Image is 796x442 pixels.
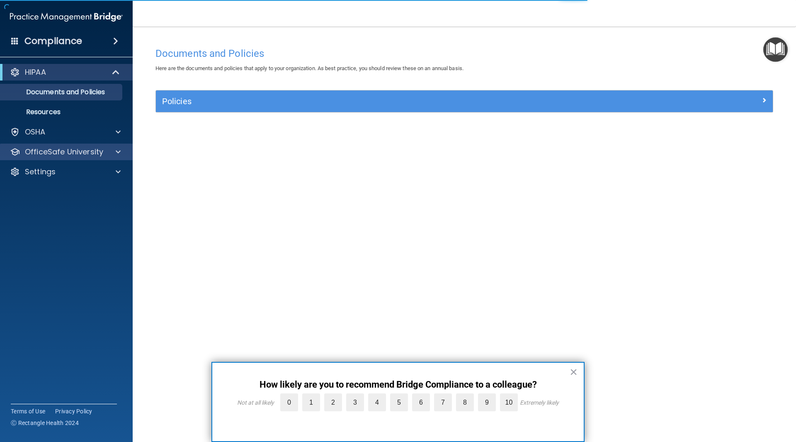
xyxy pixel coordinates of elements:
[368,393,386,411] label: 4
[25,167,56,177] p: Settings
[5,88,119,96] p: Documents and Policies
[5,108,119,116] p: Resources
[11,419,79,427] span: Ⓒ Rectangle Health 2024
[25,67,46,77] p: HIPAA
[10,9,123,25] img: PMB logo
[55,407,92,415] a: Privacy Policy
[478,393,496,411] label: 9
[390,393,408,411] label: 5
[25,147,103,157] p: OfficeSafe University
[155,48,773,59] h4: Documents and Policies
[500,393,518,411] label: 10
[302,393,320,411] label: 1
[25,127,46,137] p: OSHA
[237,399,274,406] div: Not at all likely
[11,407,45,415] a: Terms of Use
[229,379,567,390] p: How likely are you to recommend Bridge Compliance to a colleague?
[412,393,430,411] label: 6
[456,393,474,411] label: 8
[24,35,82,47] h4: Compliance
[324,393,342,411] label: 2
[346,393,364,411] label: 3
[434,393,452,411] label: 7
[520,399,559,406] div: Extremely likely
[155,65,464,71] span: Here are the documents and policies that apply to your organization. As best practice, you should...
[570,365,578,379] button: Close
[162,97,612,106] h5: Policies
[280,393,298,411] label: 0
[653,383,786,416] iframe: Drift Widget Chat Controller
[763,37,788,62] button: Open Resource Center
